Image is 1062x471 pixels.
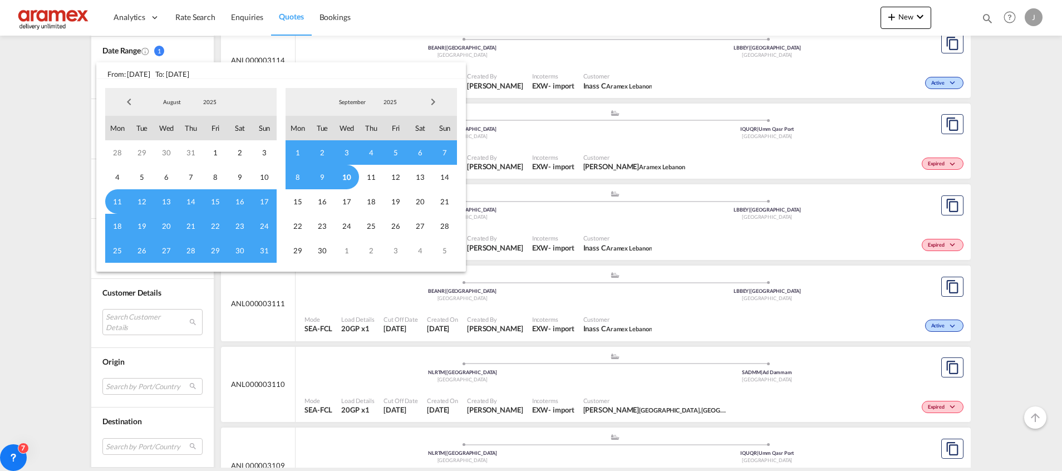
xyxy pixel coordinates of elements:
[371,94,409,110] md-select: Year: 2025
[203,116,228,140] span: Fri
[191,94,229,110] md-select: Year: 2025
[432,116,457,140] span: Sun
[130,116,154,140] span: Tue
[383,116,408,140] span: Fri
[118,91,140,113] span: Previous Month
[105,116,130,140] span: Mon
[359,116,383,140] span: Thu
[228,116,252,140] span: Sat
[192,98,228,106] span: 2025
[96,62,466,79] span: From: [DATE] To: [DATE]
[372,98,408,106] span: 2025
[335,116,359,140] span: Wed
[154,116,179,140] span: Wed
[408,116,432,140] span: Sat
[252,116,277,140] span: Sun
[310,116,335,140] span: Tue
[154,98,190,106] span: August
[333,94,371,110] md-select: Month: September
[286,116,310,140] span: Mon
[179,116,203,140] span: Thu
[153,94,191,110] md-select: Month: August
[335,98,370,106] span: September
[422,91,444,113] span: Next Month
